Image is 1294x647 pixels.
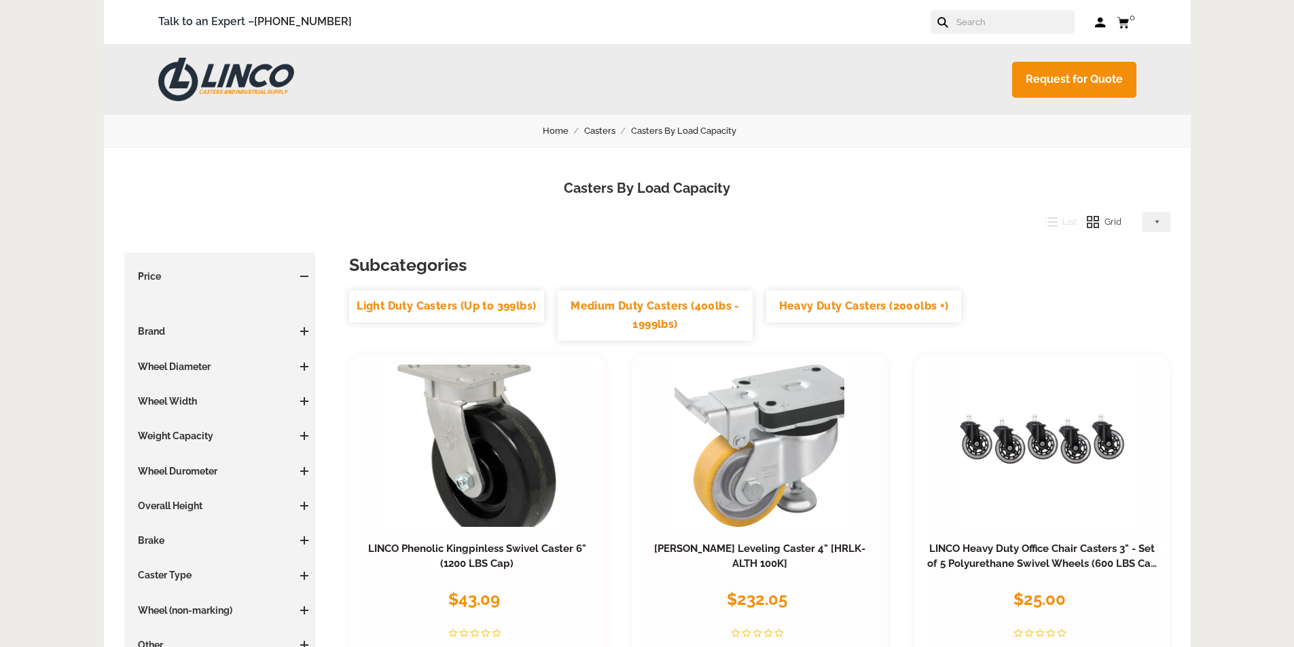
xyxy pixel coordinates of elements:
a: LINCO Phenolic Kingpinless Swivel Caster 6" (1200 LBS Cap) [368,542,586,570]
a: Casters By Load Capacity [631,124,752,138]
button: Grid [1077,212,1121,232]
span: 0 [1130,12,1135,22]
a: Log in [1095,16,1107,29]
a: Heavy Duty Casters (2000lbs +) [766,291,961,322]
span: Talk to an Expert – [158,13,352,31]
h3: Wheel (non-marking) [131,604,309,617]
h3: Wheel Diameter [131,360,309,373]
a: [PERSON_NAME] Leveling Caster 4" [HRLK-ALTH 100K] [654,542,865,570]
h3: Brake [131,534,309,547]
h3: Brand [131,325,309,338]
a: Medium Duty Casters (400lbs - 1999lbs) [558,291,753,340]
h3: Weight Capacity [131,429,309,443]
a: LINCO Heavy Duty Office Chair Casters 3" - Set of 5 Polyurethane Swivel Wheels (600 LBS Cap Combi... [927,542,1157,585]
img: LINCO CASTERS & INDUSTRIAL SUPPLY [158,58,294,101]
span: $43.09 [448,589,500,609]
a: 0 [1117,14,1136,31]
a: Request for Quote [1012,62,1136,98]
a: Casters [584,124,631,138]
h3: Price [131,270,309,283]
a: Home [543,124,584,138]
span: $232.05 [727,589,787,609]
h3: Wheel Width [131,394,309,408]
button: List [1035,212,1077,232]
h3: Subcategories [349,253,1170,277]
span: $25.00 [1013,589,1066,609]
h3: Caster Type [131,568,309,582]
h3: Overall Height [131,499,309,513]
input: Search [955,10,1075,34]
h1: Casters By Load Capacity [124,179,1170,198]
a: [PHONE_NUMBER] [254,15,352,28]
h3: Wheel Durometer [131,464,309,478]
a: Light Duty Casters (Up to 399lbs) [349,291,544,322]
